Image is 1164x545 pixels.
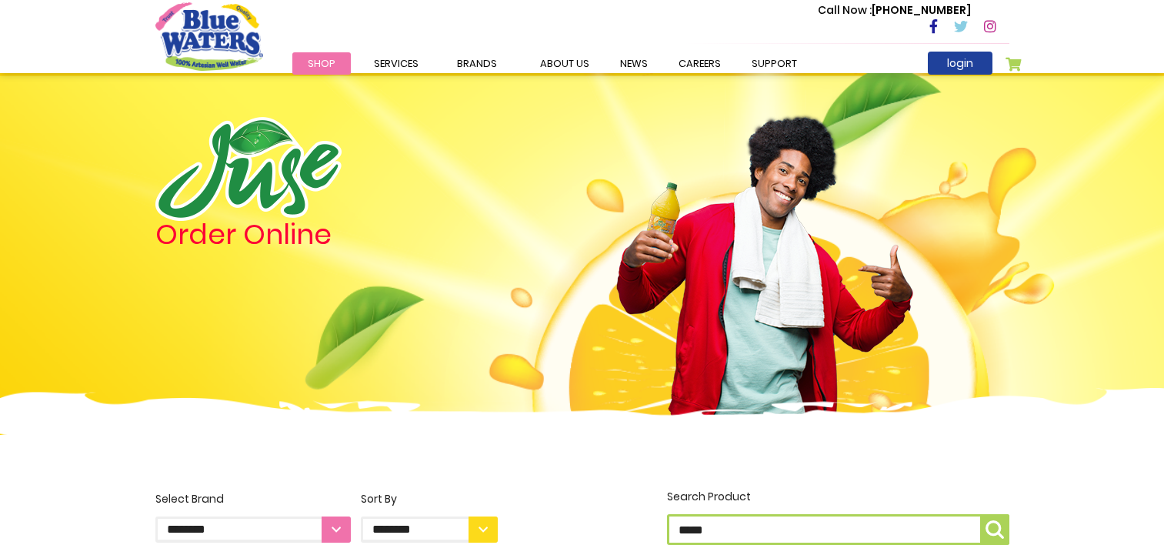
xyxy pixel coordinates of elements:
label: Select Brand [155,491,351,543]
select: Select Brand [155,517,351,543]
span: Call Now : [818,2,872,18]
img: search-icon.png [986,520,1004,539]
div: Sort By [361,491,498,507]
h4: Order Online [155,221,498,249]
a: about us [525,52,605,75]
span: Services [374,56,419,71]
input: Search Product [667,514,1009,545]
a: support [736,52,812,75]
span: Brands [457,56,497,71]
p: [PHONE_NUMBER] [818,2,971,18]
label: Search Product [667,489,1009,545]
img: man.png [615,89,915,418]
button: Search Product [980,514,1009,545]
a: login [928,52,992,75]
img: logo [155,117,342,221]
a: store logo [155,2,263,70]
a: News [605,52,663,75]
select: Sort By [361,517,498,543]
a: careers [663,52,736,75]
span: Shop [308,56,335,71]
